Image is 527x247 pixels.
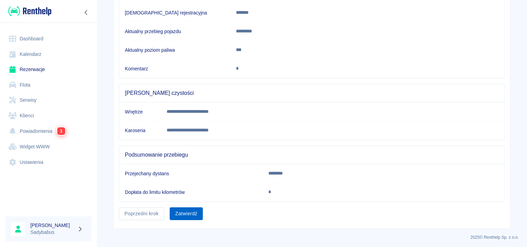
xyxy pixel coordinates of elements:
[8,6,51,17] img: Renthelp logo
[57,127,65,135] span: 1
[125,108,156,115] h6: Wnętrze
[125,127,156,134] h6: Karoseria
[6,77,91,93] a: Flota
[30,229,74,236] p: Sadybabus
[170,207,203,220] button: Zatwierdź
[105,234,519,240] p: 2025 © Renthelp Sp. z o.o.
[30,222,74,229] h6: [PERSON_NAME]
[125,9,225,16] h6: [DEMOGRAPHIC_DATA] rejestracyjna
[125,90,499,97] span: [PERSON_NAME] czystości
[125,28,225,35] h6: Aktualny przebieg pojazdu
[6,108,91,123] a: Klienci
[125,170,257,177] h6: Przejechany dystans
[125,65,225,72] h6: Komentarz
[119,207,164,220] button: Poprzedni krok
[6,92,91,108] a: Serwisy
[6,47,91,62] a: Kalendarz
[6,31,91,47] a: Dashboard
[6,62,91,77] a: Rezerwacje
[125,151,499,158] span: Podsumowanie przebiegu
[81,8,91,17] button: Zwiń nawigację
[6,155,91,170] a: Ustawienia
[6,6,51,17] a: Renthelp logo
[6,123,91,139] a: Powiadomienia1
[125,189,257,196] h6: Dopłata do limitu kilometrów
[125,47,225,53] h6: Aktualny poziom paliwa
[6,139,91,155] a: Widget WWW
